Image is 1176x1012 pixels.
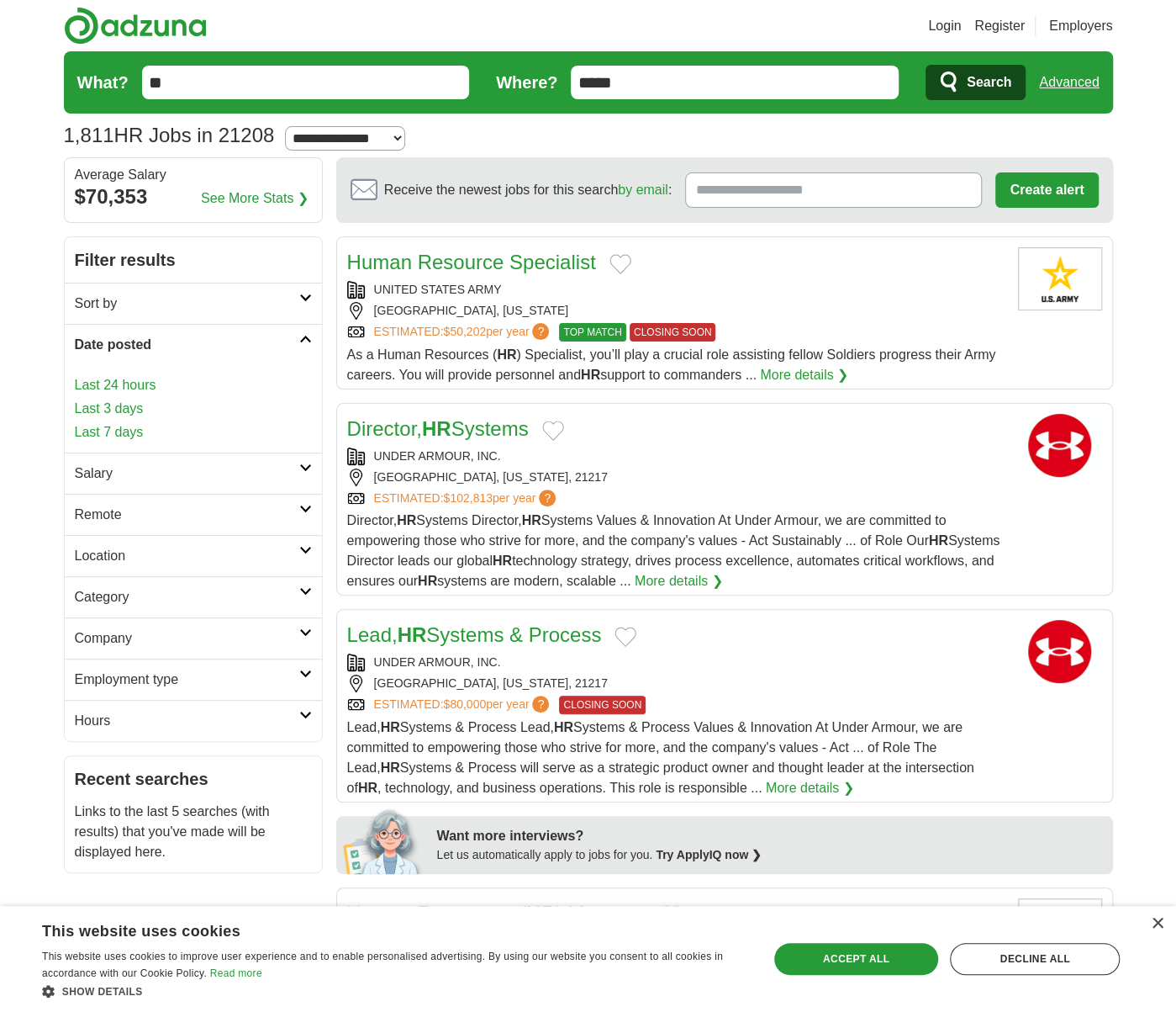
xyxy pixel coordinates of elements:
[75,628,299,649] h2: Company
[65,659,322,700] a: Employment type
[65,324,322,365] a: Date posted
[559,696,646,714] span: CLOSING SOON
[542,421,564,441] button: Add to favorite jobs
[65,700,322,741] a: Hours
[75,182,312,212] div: $70,353
[374,449,501,463] a: UNDER ARMOUR, INC.
[75,464,299,484] h2: Salary
[929,533,948,548] strong: HR
[381,760,400,775] strong: HR
[75,505,299,525] h2: Remote
[661,905,683,925] button: Add to favorite jobs
[65,576,322,617] a: Category
[539,490,556,506] span: ?
[75,802,312,862] p: Links to the last 5 searches (with results) that you've made will be displayed here.
[950,943,1120,975] div: Decline all
[75,670,299,690] h2: Employment type
[75,168,312,182] div: Average Salary
[347,675,1005,692] div: [GEOGRAPHIC_DATA], [US_STATE], 21217
[374,323,553,342] a: ESTIMATED:$50,202per year?
[374,655,501,669] a: UNDER ARMOUR, INC.
[526,902,556,925] strong: HR
[75,422,312,442] a: Last 7 days
[766,778,854,798] a: More details ❯
[635,571,723,591] a: More details ❯
[358,781,377,795] strong: HR
[532,323,549,340] span: ?
[443,697,486,711] span: $80,000
[210,967,262,979] a: Read more, opens a new window
[554,720,573,734] strong: HR
[347,417,529,440] a: Director,HRSystems
[928,16,961,36] a: Login
[496,70,557,95] label: Where?
[522,513,541,527] strong: HR
[65,617,322,659] a: Company
[381,720,400,734] strong: HR
[347,302,1005,320] div: [GEOGRAPHIC_DATA], [US_STATE]
[974,16,1025,36] a: Register
[374,490,560,507] a: ESTIMATED:$102,813per year?
[75,766,312,792] h2: Recent searches
[497,347,516,362] strong: HR
[64,120,114,151] span: 1,811
[559,323,625,342] span: TOP MATCH
[347,347,996,382] span: As a Human Resources ( ) Specialist, you’ll play a crucial role assisting fellow Soldiers progres...
[630,323,716,342] span: CLOSING SOON
[422,417,451,440] strong: HR
[774,943,939,975] div: Accept all
[443,491,492,505] span: $102,813
[347,720,974,795] span: Lead, Systems & Process Lead, Systems & Process Values & Innovation At Under Armour, we are commi...
[42,951,723,979] span: This website uses cookies to improve user experience and to enable personalised advertising. By u...
[609,254,631,274] button: Add to favorite jobs
[374,696,553,714] a: ESTIMATED:$80,000per year?
[437,846,1103,864] div: Let us automatically apply to jobs for you.
[77,70,129,95] label: What?
[64,124,275,146] h1: HR Jobs in 21208
[62,986,143,998] span: Show details
[443,325,486,338] span: $50,202
[75,711,299,731] h2: Hours
[65,453,322,494] a: Salary
[1039,66,1099,99] a: Advanced
[75,294,299,314] h2: Sort by
[397,513,416,527] strong: HR
[618,183,668,197] a: by email
[384,180,672,200] span: Receive the newest jobs for this search :
[347,513,1000,588] span: Director, Systems Director, Systems Values & Innovation At Under Armour, we are committed to empo...
[1049,16,1113,36] a: Employers
[75,587,299,607] h2: Category
[614,627,636,647] button: Add to favorite jobs
[1018,620,1102,683] img: Under Armour logo
[75,546,299,566] h2: Location
[347,251,596,273] a: Human Resource Specialist
[64,7,207,45] img: Adzuna logo
[926,65,1026,100] button: Search
[75,399,312,419] a: Last 3 days
[656,848,762,861] a: Try ApplyIQ now ❯
[1018,414,1102,477] img: Under Armour logo
[65,237,322,283] h2: Filter results
[347,469,1005,486] div: [GEOGRAPHIC_DATA], [US_STATE], 21217
[760,365,848,385] a: More details ❯
[995,172,1098,208] button: Create alert
[374,283,502,296] a: UNITED STATES ARMY
[1018,898,1102,962] img: Robert Half logo
[42,983,746,999] div: Show details
[1151,918,1163,930] div: Close
[581,368,600,382] strong: HR
[42,916,704,941] div: This website uses cookies
[65,283,322,324] a: Sort by
[347,902,647,925] a: Human Resources (HR) Manager
[347,623,602,646] a: Lead,HRSystems & Process
[65,494,322,535] a: Remote
[75,375,312,395] a: Last 24 hours
[437,826,1103,846] div: Want more interviews?
[398,623,427,646] strong: HR
[65,535,322,576] a: Location
[343,807,425,874] img: apply-iq-scientist.png
[201,188,309,209] a: See More Stats ❯
[967,66,1011,99] span: Search
[1018,247,1102,310] img: United States Army logo
[418,574,437,588] strong: HR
